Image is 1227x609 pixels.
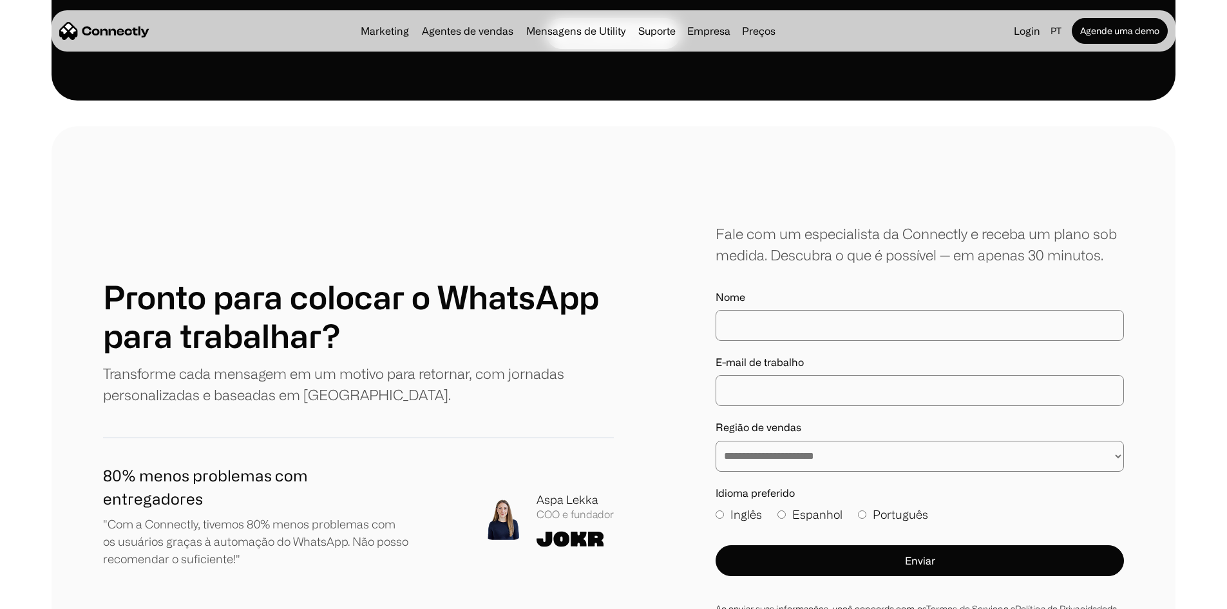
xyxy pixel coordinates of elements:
[716,421,1124,434] label: Região de vendas
[537,508,614,521] div: COO e fundador
[1051,22,1061,40] div: pt
[858,506,928,523] label: Português
[633,26,681,36] a: Suporte
[13,585,77,604] aside: Language selected: Português (Brasil)
[858,510,866,519] input: Português
[26,586,77,604] ul: Language list
[356,26,414,36] a: Marketing
[103,278,614,355] h1: Pronto para colocar o WhatsApp para trabalhar?
[777,510,786,519] input: Espanhol
[716,356,1124,369] label: E-mail de trabalho
[103,464,410,510] h1: 80% menos problemas com entregadores
[1072,18,1168,44] a: Agende uma demo
[1009,22,1045,40] a: Login
[716,291,1124,304] label: Nome
[521,26,631,36] a: Mensagens de Utility
[537,491,614,508] div: Aspa Lekka
[59,21,149,41] a: home
[716,223,1124,266] div: Fale com um especialista da Connectly e receba um plano sob medida. Descubra o que é possível — e...
[687,22,730,40] div: Empresa
[103,516,410,568] p: "Com a Connectly, tivemos 80% menos problemas com os usuários graças à automação do WhatsApp. Não...
[1045,22,1069,40] div: pt
[737,26,781,36] a: Preços
[683,22,734,40] div: Empresa
[716,487,1124,499] label: Idioma preferido
[417,26,518,36] a: Agentes de vendas
[103,363,614,405] p: Transforme cada mensagem em um motivo para retornar, com jornadas personalizadas e baseadas em [G...
[777,506,842,523] label: Espanhol
[716,545,1124,576] button: Enviar
[716,510,724,519] input: Inglês
[716,506,762,523] label: Inglês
